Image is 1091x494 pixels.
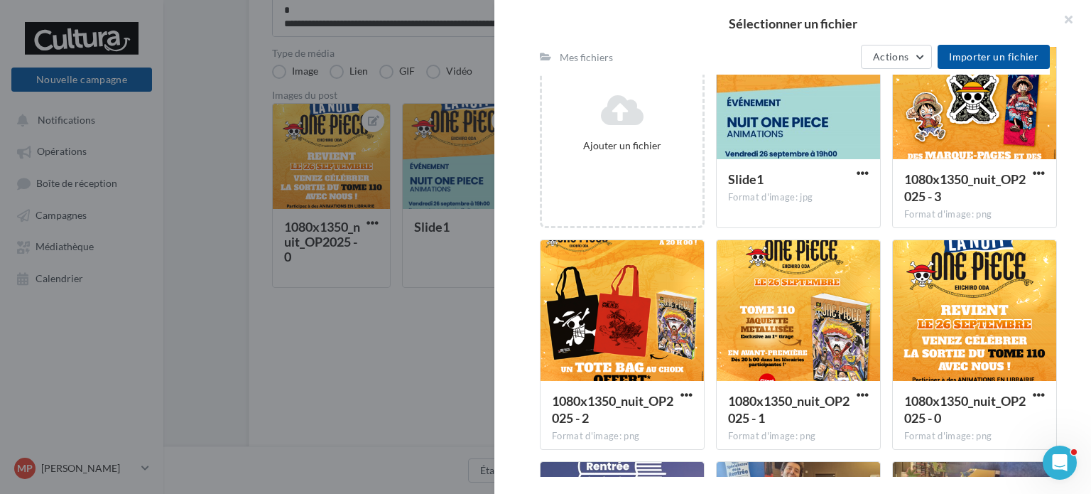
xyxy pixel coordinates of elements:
[861,45,932,69] button: Actions
[517,17,1068,30] h2: Sélectionner un fichier
[560,50,613,65] div: Mes fichiers
[552,393,673,426] span: 1080x1350_nuit_OP2025 - 2
[728,393,850,426] span: 1080x1350_nuit_OP2025 - 1
[1043,446,1077,480] iframe: Intercom live chat
[548,139,697,153] div: Ajouter un fichier
[904,430,1045,443] div: Format d'image: png
[728,171,764,187] span: Slide1
[904,393,1026,426] span: 1080x1350_nuit_OP2025 - 0
[904,171,1026,204] span: 1080x1350_nuit_OP2025 - 3
[552,430,693,443] div: Format d'image: png
[938,45,1050,69] button: Importer un fichier
[873,50,908,63] span: Actions
[949,50,1038,63] span: Importer un fichier
[728,430,869,443] div: Format d'image: png
[728,191,869,204] div: Format d'image: jpg
[904,208,1045,221] div: Format d'image: png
